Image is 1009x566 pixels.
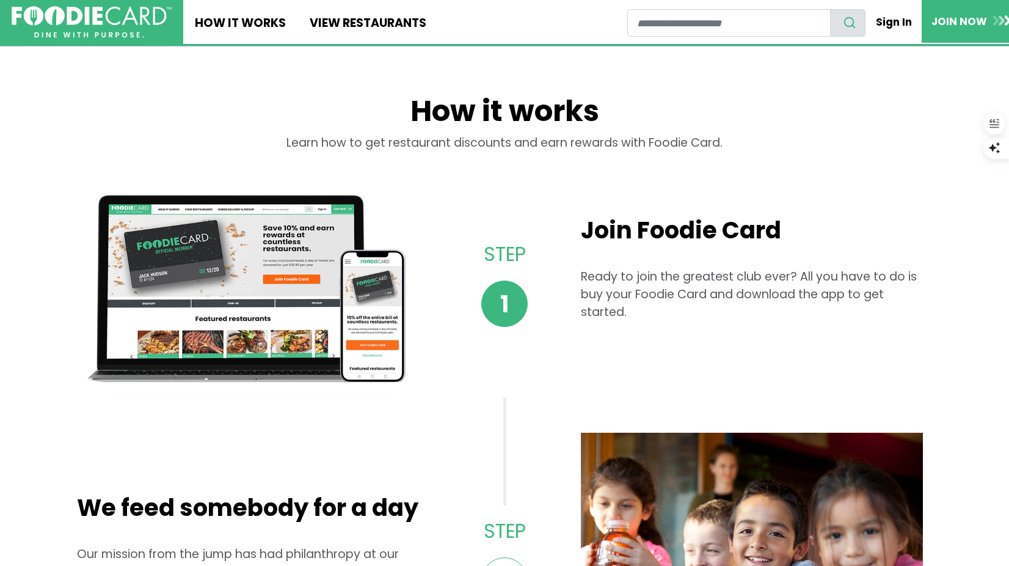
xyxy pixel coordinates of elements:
[77,494,419,522] h2: We feed somebody for a day
[77,94,932,134] h1: How it works
[581,268,923,321] p: Ready to join the greatest club ever? All you have to do is buy your Foodie Card and download the...
[481,281,528,328] span: 1
[12,6,172,39] img: FoodieCard; Eat, Drink, Save, Donate
[830,9,865,37] button: search
[77,134,932,170] div: Learn how to get restaurant discounts and earn rewards with Foodie Card.
[627,9,831,37] input: restaurant search
[466,240,544,269] p: Step
[865,9,922,35] a: Sign In
[581,216,923,244] h2: Join Foodie Card
[466,517,544,546] p: Step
